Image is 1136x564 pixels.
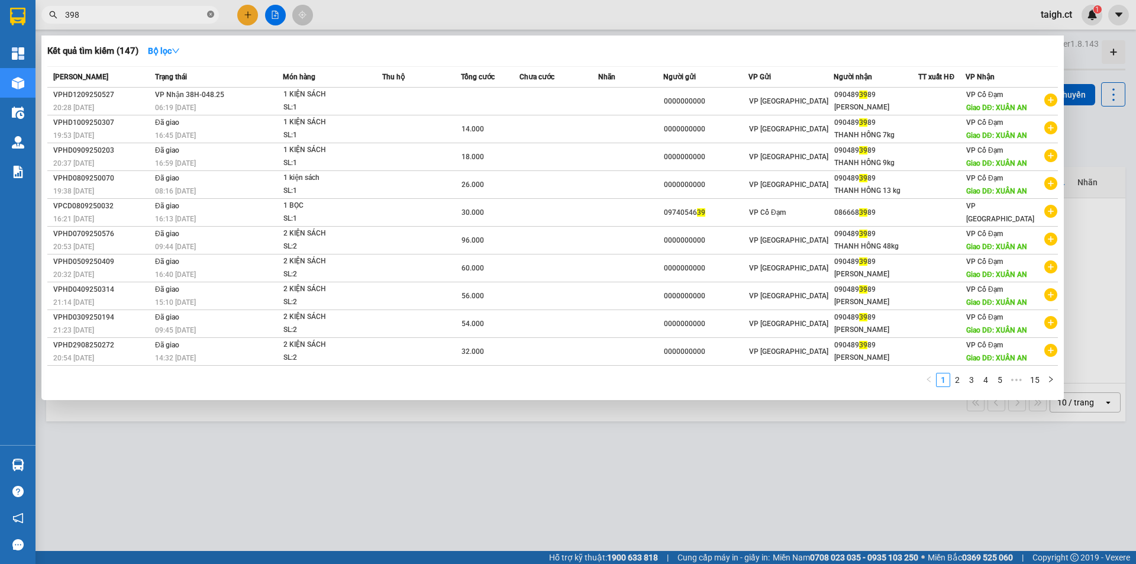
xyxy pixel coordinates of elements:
div: 090489 89 [834,283,918,296]
span: plus-circle [1044,233,1057,246]
button: right [1044,373,1058,387]
div: SL: 2 [283,324,372,337]
span: Giao DĐ: XUÂN AN [966,326,1027,334]
div: SL: 1 [283,101,372,114]
span: search [49,11,57,19]
li: 4 [979,373,993,387]
li: Next 5 Pages [1007,373,1026,387]
span: 39 [859,174,867,182]
span: 08:16 [DATE] [155,187,196,195]
span: Giao DĐ: XUÂN AN [966,298,1027,307]
div: [PERSON_NAME] [834,352,918,364]
div: 0000000000 [664,123,748,136]
span: 39 [859,257,867,266]
span: 39 [859,313,867,321]
div: 0000000000 [664,346,748,358]
div: 0000000000 [664,151,748,163]
span: 16:21 [DATE] [53,215,94,223]
div: 2 KIỆN SÁCH [283,339,372,352]
div: VPHD1009250307 [53,117,151,129]
span: VP [GEOGRAPHIC_DATA] [749,264,828,272]
span: VP [GEOGRAPHIC_DATA] [966,202,1034,223]
span: 20:37 [DATE] [53,159,94,167]
a: 3 [965,373,978,386]
span: VP Cổ Đạm [966,91,1003,99]
span: Thu hộ [382,73,405,81]
span: 39 [859,146,867,154]
span: VP Cổ Đạm [749,208,786,217]
span: 20:54 [DATE] [53,354,94,362]
span: Giao DĐ: XUÂN AN [966,159,1027,167]
div: 2 KIỆN SÁCH [283,227,372,240]
span: 19:53 [DATE] [53,131,94,140]
div: 090489 89 [834,117,918,129]
div: VPHD0409250314 [53,283,151,296]
span: 39 [697,208,705,217]
li: 2 [950,373,964,387]
div: 2 KIỆN SÁCH [283,283,372,296]
span: VP [GEOGRAPHIC_DATA] [749,236,828,244]
span: VP [GEOGRAPHIC_DATA] [749,292,828,300]
img: warehouse-icon [12,459,24,471]
div: 0000000000 [664,234,748,247]
span: plus-circle [1044,205,1057,218]
span: 39 [859,91,867,99]
a: 5 [993,373,1006,386]
span: 39 [859,341,867,349]
span: VP [GEOGRAPHIC_DATA] [749,320,828,328]
div: SL: 2 [283,296,372,309]
span: VP Cổ Đạm [966,257,1003,266]
span: VP Cổ Đạm [966,313,1003,321]
span: 26.000 [461,181,484,189]
div: 0000000000 [664,262,748,275]
div: SL: 1 [283,129,372,142]
span: question-circle [12,486,24,497]
span: 20:28 [DATE] [53,104,94,112]
div: SL: 2 [283,268,372,281]
span: plus-circle [1044,121,1057,134]
div: 1 BỌC [283,199,372,212]
span: plus-circle [1044,344,1057,357]
img: solution-icon [12,166,24,178]
div: VPHD0909250203 [53,144,151,157]
span: VP [GEOGRAPHIC_DATA] [749,153,828,161]
span: Người nhận [834,73,872,81]
span: Món hàng [283,73,315,81]
span: 39 [859,118,867,127]
div: SL: 1 [283,185,372,198]
span: Giao DĐ: XUÂN AN [966,187,1027,195]
li: Previous Page [922,373,936,387]
div: 09740546 [664,207,748,219]
span: VP [GEOGRAPHIC_DATA] [749,125,828,133]
span: 56.000 [461,292,484,300]
li: Next Page [1044,373,1058,387]
span: down [172,47,180,55]
div: 0000000000 [664,318,748,330]
span: 20:53 [DATE] [53,243,94,251]
li: 5 [993,373,1007,387]
span: Đã giao [155,146,179,154]
span: 21:14 [DATE] [53,298,94,307]
div: SL: 1 [283,157,372,170]
span: 18.000 [461,153,484,161]
div: VPHD2908250272 [53,339,151,352]
span: 39 [859,285,867,294]
div: VPHD1209250527 [53,89,151,101]
span: 14.000 [461,125,484,133]
span: Đã giao [155,313,179,321]
span: VP Gửi [748,73,771,81]
img: logo-vxr [10,8,25,25]
span: plus-circle [1044,288,1057,301]
div: VPHD0809250070 [53,172,151,185]
span: 39 [859,208,867,217]
img: warehouse-icon [12,136,24,149]
img: dashboard-icon [12,47,24,60]
div: SL: 1 [283,212,372,225]
div: [PERSON_NAME] [834,296,918,308]
span: Tổng cước [461,73,495,81]
div: 1 KIỆN SÁCH [283,88,372,101]
span: plus-circle [1044,149,1057,162]
span: plus-circle [1044,316,1057,329]
div: 090489 89 [834,172,918,185]
div: 0000000000 [664,179,748,191]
